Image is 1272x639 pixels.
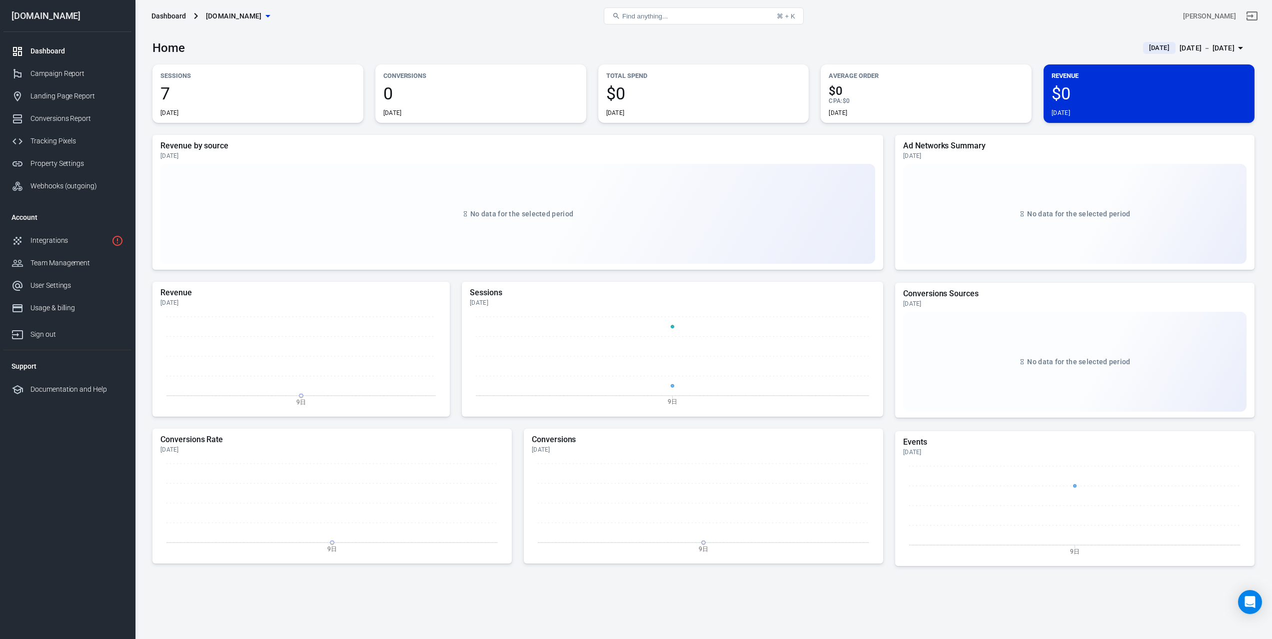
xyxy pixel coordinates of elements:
[903,289,1247,299] h5: Conversions Sources
[30,68,123,79] div: Campaign Report
[3,319,131,346] a: Sign out
[1052,70,1247,81] p: Revenue
[1027,358,1130,366] span: No data for the selected period
[3,274,131,297] a: User Settings
[1070,548,1080,555] tspan: 9日
[111,235,123,247] svg: 1 networks not verified yet
[903,437,1247,447] h5: Events
[30,91,123,101] div: Landing Page Report
[777,12,795,20] div: ⌘ + K
[30,46,123,56] div: Dashboard
[296,398,306,405] tspan: 9日
[30,136,123,146] div: Tracking Pixels
[1180,42,1235,54] div: [DATE] － [DATE]
[903,141,1247,151] h5: Ad Networks Summary
[3,62,131,85] a: Campaign Report
[3,107,131,130] a: Conversions Report
[30,235,107,246] div: Integrations
[383,85,578,102] span: 0
[160,299,442,307] div: [DATE]
[470,288,875,298] h5: Sessions
[160,70,355,81] p: Sessions
[1145,43,1174,53] span: [DATE]
[3,85,131,107] a: Landing Page Report
[30,258,123,268] div: Team Management
[903,152,1247,160] div: [DATE]
[606,70,801,81] p: Total Spend
[151,11,186,21] div: Dashboard
[3,229,131,252] a: Integrations
[3,297,131,319] a: Usage & billing
[160,288,442,298] h5: Revenue
[383,109,402,117] div: [DATE]
[327,545,337,552] tspan: 9日
[30,384,123,395] div: Documentation and Help
[668,398,677,405] tspan: 9日
[30,280,123,291] div: User Settings
[903,448,1247,456] div: [DATE]
[160,85,355,102] span: 7
[3,152,131,175] a: Property Settings
[606,85,801,102] span: $0
[470,299,875,307] div: [DATE]
[843,97,850,104] span: $0
[202,7,274,25] button: [DOMAIN_NAME]
[160,435,504,445] h5: Conversions Rate
[829,109,847,117] div: [DATE]
[829,97,842,104] span: CPA :
[1027,210,1130,218] span: No data for the selected period
[206,10,262,22] span: productreviewsweb.com
[3,252,131,274] a: Team Management
[160,446,504,454] div: [DATE]
[3,205,131,229] li: Account
[1052,85,1247,102] span: $0
[160,109,179,117] div: [DATE]
[829,85,1024,97] span: $0
[699,545,708,552] tspan: 9日
[383,70,578,81] p: Conversions
[30,303,123,313] div: Usage & billing
[152,41,185,55] h3: Home
[532,435,875,445] h5: Conversions
[606,109,625,117] div: [DATE]
[3,11,131,20] div: [DOMAIN_NAME]
[30,329,123,340] div: Sign out
[470,210,573,218] span: No data for the selected period
[3,354,131,378] li: Support
[3,175,131,197] a: Webhooks (outgoing)
[160,141,875,151] h5: Revenue by source
[30,181,123,191] div: Webhooks (outgoing)
[1240,4,1264,28] a: Sign out
[3,40,131,62] a: Dashboard
[604,7,804,24] button: Find anything...⌘ + K
[1183,11,1236,21] div: Account id: I2Uq4N7g
[903,300,1247,308] div: [DATE]
[3,130,131,152] a: Tracking Pixels
[160,152,875,160] div: [DATE]
[1135,40,1255,56] button: [DATE][DATE] － [DATE]
[532,446,875,454] div: [DATE]
[1238,590,1262,614] div: Open Intercom Messenger
[30,158,123,169] div: Property Settings
[30,113,123,124] div: Conversions Report
[829,70,1024,81] p: Average Order
[1052,109,1070,117] div: [DATE]
[622,12,668,20] span: Find anything...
